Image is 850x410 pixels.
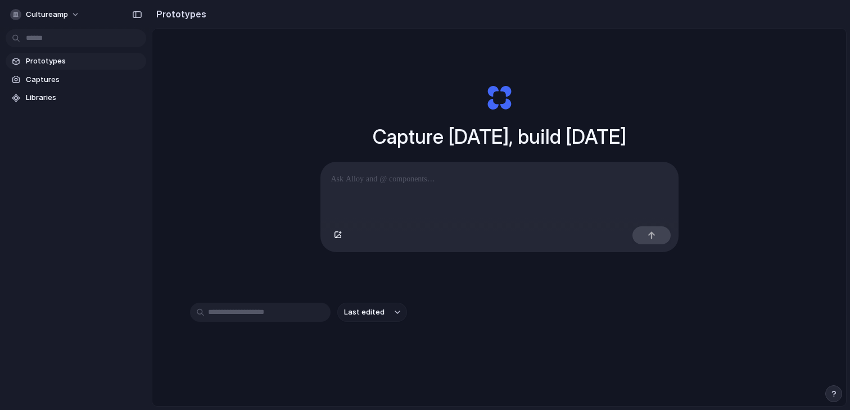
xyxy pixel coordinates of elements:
[6,89,146,106] a: Libraries
[6,6,85,24] button: cultureamp
[26,9,68,20] span: cultureamp
[152,7,206,21] h2: Prototypes
[344,307,385,318] span: Last edited
[373,122,626,152] h1: Capture [DATE], build [DATE]
[337,303,407,322] button: Last edited
[26,92,142,103] span: Libraries
[26,56,142,67] span: Prototypes
[26,74,142,85] span: Captures
[6,53,146,70] a: Prototypes
[6,71,146,88] a: Captures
